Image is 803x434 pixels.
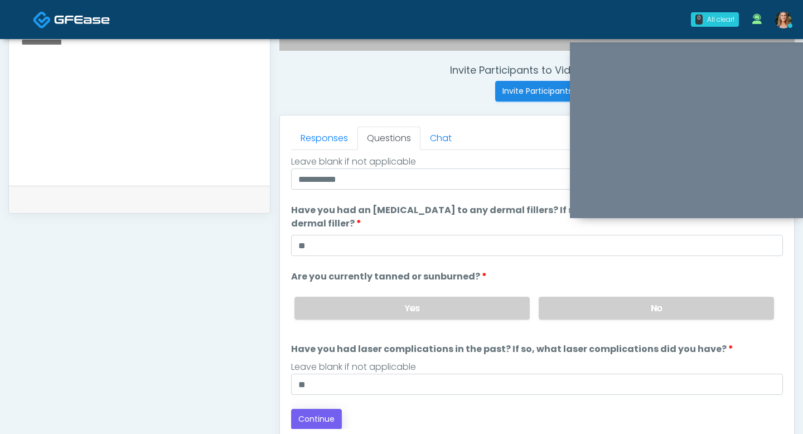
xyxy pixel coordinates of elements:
[291,204,783,230] label: Have you had an [MEDICAL_DATA] to any dermal fillers? If so, what was the reaction and name of de...
[291,270,487,283] label: Are you currently tanned or sunburned?
[294,297,530,320] label: Yes
[695,15,703,25] div: 0
[9,4,42,38] button: Open LiveChat chat widget
[54,14,110,25] img: Docovia
[420,127,461,150] a: Chat
[775,12,792,28] img: Amy Gaines
[539,297,774,320] label: No
[357,127,420,150] a: Questions
[291,155,783,168] div: Leave blank if not applicable
[495,81,579,102] button: Invite Participants
[291,360,783,374] div: Leave blank if not applicable
[33,1,110,37] a: Docovia
[291,127,357,150] a: Responses
[291,409,342,430] button: Continue
[33,11,51,29] img: Docovia
[279,64,795,76] h4: Invite Participants to Video Session
[707,15,734,25] div: All clear!
[684,8,746,31] a: 0 All clear!
[291,343,733,356] label: Have you had laser complications in the past? If so, what laser complications did you have?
